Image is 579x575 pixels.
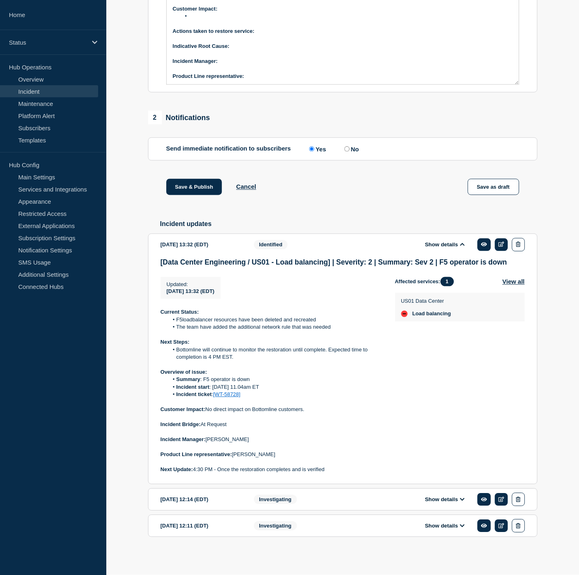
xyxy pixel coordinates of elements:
li: : F5 operator is down [168,376,382,383]
input: Yes [309,146,314,152]
span: 1 [441,277,454,286]
button: Cancel [236,183,256,190]
li: Bottomline will continue to monitor the restoration until complete. Expected time to completion i... [168,347,382,362]
li: F5loadbalancer resources have been deleted and recreated [168,317,382,324]
div: Send immediate notification to subscribers [166,145,519,153]
strong: Next Update: [161,467,193,473]
strong: Incident start [176,384,210,390]
button: Show details [423,241,467,248]
span: Investigating [254,495,297,504]
strong: Product Line representative: [161,452,232,458]
span: Load balancing [413,311,451,317]
p: US01 Data Center [401,298,451,304]
strong: Overview of issue: [161,369,207,375]
li: : [168,391,382,398]
h3: [Data Center Engineering / US01 - Load balancing] | Severity: 2 | Summary: Sev 2 | F5 operator is... [161,258,525,267]
button: Show details [423,496,467,503]
label: No [342,145,359,153]
strong: Incident Manager: [161,437,206,443]
strong: Next Steps: [161,339,190,345]
button: View all [503,277,525,286]
p: [PERSON_NAME] [161,436,382,444]
strong: Summary [176,377,200,383]
button: Show details [423,523,467,530]
li: : [DATE] 11.04am ET [168,384,382,391]
p: Send immediate notification to subscribers [166,145,291,153]
p: At Request [161,421,382,429]
button: Save as draft [468,179,519,195]
span: Investigating [254,521,297,531]
strong: Customer Impact: [173,6,218,12]
h2: Incident updates [160,221,538,228]
p: 4:30 PM - Once the restoration completes and is verified [161,466,382,474]
span: [DATE] 13:32 (EDT) [167,289,215,295]
div: [DATE] 12:14 (EDT) [161,493,242,506]
div: down [401,311,408,317]
strong: Incident Manager: [173,58,218,64]
span: 2 [148,111,162,125]
strong: Customer Impact: [161,407,206,413]
div: [DATE] 12:11 (EDT) [161,519,242,533]
input: No [344,146,350,152]
a: [WT-58728] [213,392,241,398]
p: No direct impact on Bottomline customers. [161,406,382,413]
p: Updated : [167,282,215,288]
strong: Current Status: [161,309,199,315]
strong: Incident ticket [176,392,212,398]
label: Yes [307,145,326,153]
p: Status [9,39,87,46]
li: The team have added the additional network rule that was needed [168,324,382,331]
div: Notifications [148,111,210,125]
p: [PERSON_NAME] [161,451,382,459]
strong: Incident Bridge: [161,422,201,428]
button: Save & Publish [166,179,222,195]
strong: Product Line representative: [173,73,244,79]
strong: Indicative Root Cause: [173,43,230,49]
div: [DATE] 13:32 (EDT) [161,238,242,252]
span: Identified [254,240,288,250]
strong: Actions taken to restore service: [173,28,255,34]
span: Affected services: [395,277,458,286]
